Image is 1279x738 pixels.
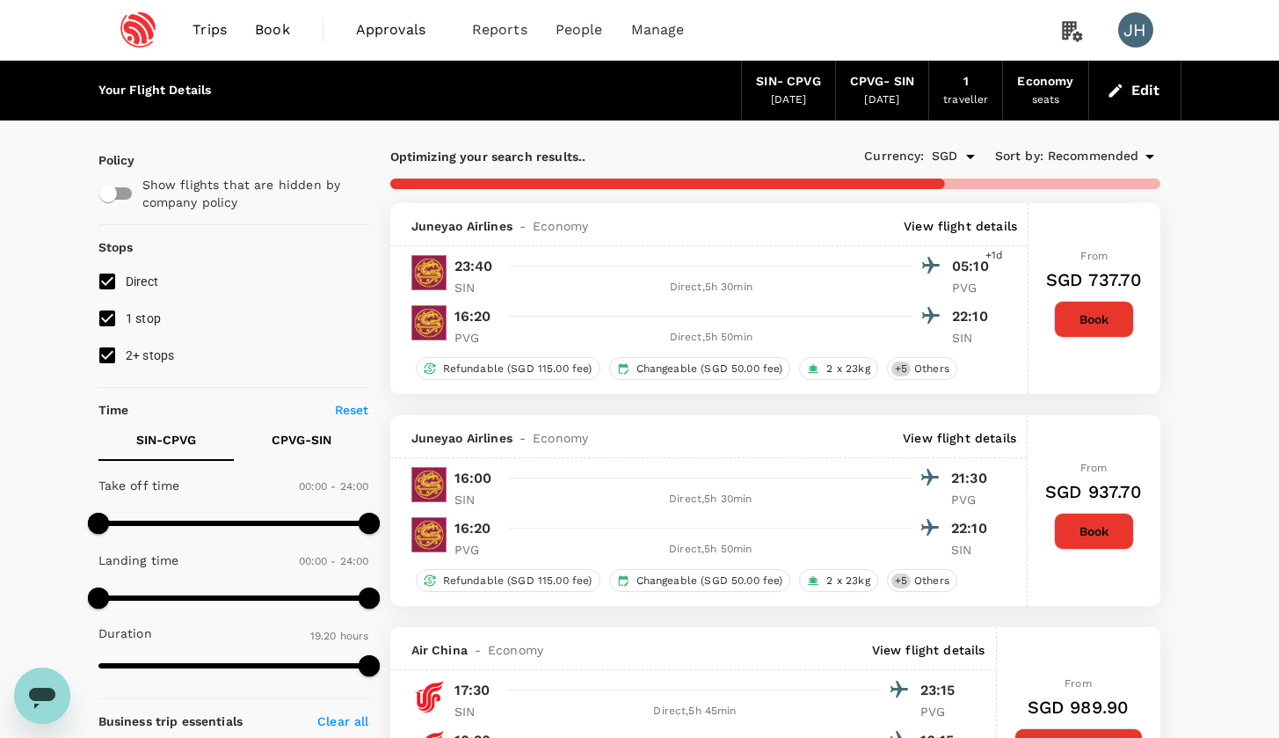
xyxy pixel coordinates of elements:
div: +5Others [887,569,957,592]
div: Refundable (SGD 115.00 fee) [416,569,600,592]
div: CPVG - SIN [850,72,914,91]
p: View flight details [872,641,985,659]
div: +5Others [887,357,957,380]
div: Economy [1017,72,1073,91]
button: Edit [1103,77,1166,105]
span: From [1065,677,1092,690]
span: Currency : [864,147,924,166]
span: From [1080,462,1108,474]
p: SIN - CPVG [136,431,196,449]
p: 23:40 [454,256,493,277]
span: Trips [193,19,227,40]
button: Book [1054,513,1134,550]
span: - [468,641,488,659]
p: 16:00 [454,468,492,489]
span: Reports [472,19,527,40]
button: Open [958,144,983,169]
span: +1d [985,247,1003,265]
span: Book [255,19,290,40]
div: seats [1032,91,1060,109]
div: Direct , 5h 45min [509,703,882,720]
span: Juneyao Airlines [411,429,512,447]
span: Changeable (SGD 50.00 fee) [629,362,790,376]
span: Direct [126,274,159,289]
img: HO [411,255,447,290]
div: SIN - CPVG [756,72,820,91]
strong: Business trip essentials [98,714,243,728]
button: Book [1054,301,1134,338]
h6: SGD 937.70 [1045,478,1143,506]
p: Policy [98,151,114,169]
span: 00:00 - 24:00 [299,480,369,493]
img: Espressif Systems Singapore Pte Ltd [98,11,179,49]
span: 19.20 hours [310,630,369,642]
span: Economy [533,429,588,447]
span: + 5 [891,574,911,588]
img: HO [411,467,447,502]
p: PVG [454,329,498,347]
strong: Stops [98,240,134,254]
h6: SGD 989.90 [1028,693,1130,721]
span: Economy [533,217,588,235]
span: Recommended [1048,147,1139,166]
p: Duration [98,625,152,642]
div: Refundable (SGD 115.00 fee) [416,357,600,380]
span: People [556,19,603,40]
span: Manage [631,19,685,40]
span: 1 stop [126,311,162,325]
div: Changeable (SGD 50.00 fee) [609,569,791,592]
p: SIN [454,279,498,296]
p: Clear all [317,712,368,730]
p: 16:20 [454,518,491,539]
p: Show flights that are hidden by company policy [142,176,357,211]
p: PVG [951,491,995,508]
div: Changeable (SGD 50.00 fee) [609,357,791,380]
span: Approvals [356,19,444,40]
span: Juneyao Airlines [411,217,512,235]
span: 00:00 - 24:00 [299,555,369,567]
p: SIN [952,329,996,347]
p: 16:20 [454,306,491,327]
div: 2 x 23kg [799,357,877,380]
p: 05:10 [952,256,996,277]
span: 2 x 23kg [819,574,876,588]
div: Direct , 5h 50min [509,541,913,559]
p: 22:10 [951,518,995,539]
span: Refundable (SGD 115.00 fee) [436,362,600,376]
p: Landing time [98,552,179,569]
span: - [512,429,533,447]
img: HO [411,517,447,552]
span: - [512,217,533,235]
iframe: Button to launch messaging window, conversation in progress [14,668,70,724]
span: From [1080,250,1108,262]
p: SIN [454,703,498,720]
div: Direct , 5h 30min [509,279,914,296]
div: Your Flight Details [98,81,212,100]
img: HO [411,305,447,340]
div: traveller [943,91,988,109]
div: Direct , 5h 30min [509,491,913,508]
div: [DATE] [864,91,899,109]
p: Take off time [98,477,180,494]
span: 2+ stops [126,348,175,362]
p: SIN [951,541,995,559]
p: Time [98,401,129,419]
img: CA [411,679,447,714]
div: JH [1118,12,1153,47]
p: SIN [454,491,498,508]
p: 23:15 [920,680,964,701]
div: 1 [963,72,969,91]
p: 17:30 [454,680,491,701]
span: Changeable (SGD 50.00 fee) [629,574,790,588]
div: Direct , 5h 50min [509,329,914,347]
p: PVG [920,703,964,720]
span: 2 x 23kg [819,362,876,376]
h6: SGD 737.70 [1046,266,1143,294]
p: View flight details [904,217,1017,235]
span: Refundable (SGD 115.00 fee) [436,574,600,588]
span: Others [907,362,956,376]
div: [DATE] [771,91,806,109]
span: + 5 [891,362,911,376]
div: 2 x 23kg [799,569,877,592]
span: Air China [411,641,468,659]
